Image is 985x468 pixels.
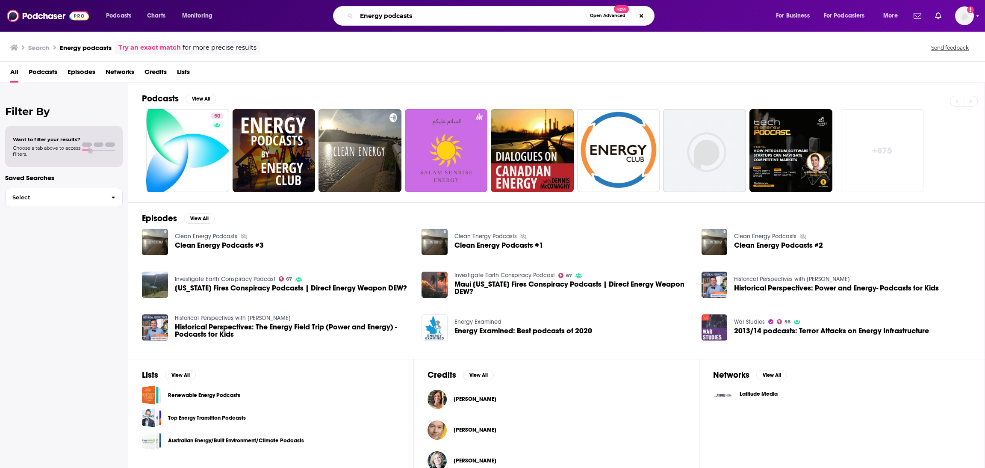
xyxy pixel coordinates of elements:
[454,327,592,335] a: Energy Examined: Best podcasts of 2020
[182,10,212,22] span: Monitoring
[734,275,850,283] a: Historical Perspectives with Mr. Mault
[175,284,407,292] a: Texas Fires Conspiracy Podcasts | Direct Energy Weapon DEW?
[183,43,257,53] span: for more precise results
[713,370,787,380] a: NetworksView All
[818,9,877,23] button: open menu
[175,314,291,322] a: Historical Perspectives with Mr. Mault
[824,10,865,22] span: For Podcasters
[5,174,123,182] p: Saved Searches
[734,284,939,292] a: Historical Perspectives: Power and Energy- Podcasts for Kids
[454,281,691,295] a: Maui Hawaii Fires Conspiracy Podcasts | Direct Energy Weapon DEW?
[211,113,224,119] a: 50
[454,318,501,326] a: Energy Examined
[7,8,89,24] a: Podchaser - Follow, Share and Rate Podcasts
[454,281,691,295] span: Maui [US_STATE] Fires Conspiracy Podcasts | Direct Energy Weapon DEW?
[214,112,220,121] span: 50
[146,109,229,192] a: 50
[147,10,165,22] span: Charts
[68,65,95,83] span: Episodes
[702,229,728,255] img: Clean Energy Podcasts #2
[566,274,572,278] span: 67
[118,43,181,53] a: Try an exact match
[713,370,749,380] h2: Networks
[734,242,823,249] a: Clean Energy Podcasts #2
[168,413,246,423] a: Top Energy Transition Podcasts
[428,390,447,409] img: Aubrey Carter
[883,10,898,22] span: More
[454,427,496,433] a: Denis DuBois
[168,436,304,445] a: Australian Energy/Built Environment/Climate Podcasts
[142,93,216,104] a: PodcastsView All
[770,9,820,23] button: open menu
[463,370,494,380] button: View All
[955,6,974,25] button: Show profile menu
[10,65,18,83] span: All
[142,408,161,427] span: Top Energy Transition Podcasts
[967,6,974,13] svg: Add a profile image
[713,385,971,405] a: Latitude Media logoLatitude Media
[955,6,974,25] span: Logged in as LindaBurns
[428,370,456,380] h2: Credits
[784,320,790,324] span: 56
[177,65,190,83] a: Lists
[279,276,292,281] a: 67
[165,370,196,380] button: View All
[175,242,264,249] a: Clean Energy Podcasts #3
[756,370,787,380] button: View All
[702,314,728,341] img: 2013/14 podcasts: Terror Attacks on Energy Infrastructure
[454,396,496,403] a: Aubrey Carter
[142,93,179,104] h2: Podcasts
[590,14,625,18] span: Open Advanced
[145,65,167,83] a: Credits
[454,457,496,464] span: [PERSON_NAME]
[702,272,728,298] img: Historical Perspectives: Power and Energy- Podcasts for Kids
[341,6,663,26] div: Search podcasts, credits, & more...
[28,44,50,52] h3: Search
[734,233,796,240] a: Clean Energy Podcasts
[175,323,412,338] a: Historical Perspectives: The Energy Field Trip (Power and Energy) - Podcasts for Kids
[454,427,496,433] span: [PERSON_NAME]
[740,391,778,397] span: Latitude Media
[175,233,237,240] a: Clean Energy Podcasts
[929,44,971,51] button: Send feedback
[142,314,168,341] img: Historical Perspectives: The Energy Field Trip (Power and Energy) - Podcasts for Kids
[428,370,494,380] a: CreditsView All
[142,272,168,298] img: Texas Fires Conspiracy Podcasts | Direct Energy Weapon DEW?
[176,9,224,23] button: open menu
[428,416,685,444] button: Denis DuBoisDenis DuBois
[558,273,572,278] a: 67
[428,421,447,440] img: Denis DuBois
[142,229,168,255] a: Clean Energy Podcasts #3
[734,318,765,326] a: War Studies
[454,233,517,240] a: Clean Energy Podcasts
[357,9,586,23] input: Search podcasts, credits, & more...
[428,385,685,413] button: Aubrey CarterAubrey Carter
[713,385,733,405] img: Latitude Media logo
[106,65,134,83] a: Networks
[422,272,448,298] a: Maui Hawaii Fires Conspiracy Podcasts | Direct Energy Weapon DEW?
[168,391,240,400] a: Renewable Energy Podcasts
[142,213,177,224] h2: Episodes
[175,284,407,292] span: [US_STATE] Fires Conspiracy Podcasts | Direct Energy Weapon DEW?
[5,105,123,118] h2: Filter By
[142,213,215,224] a: EpisodesView All
[6,195,104,200] span: Select
[454,457,496,464] a: Amy Stefanski
[142,431,161,450] span: Australian Energy/Built Environment/Climate Podcasts
[186,94,216,104] button: View All
[454,242,543,249] a: Clean Energy Podcasts #1
[5,188,123,207] button: Select
[841,109,924,192] a: +875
